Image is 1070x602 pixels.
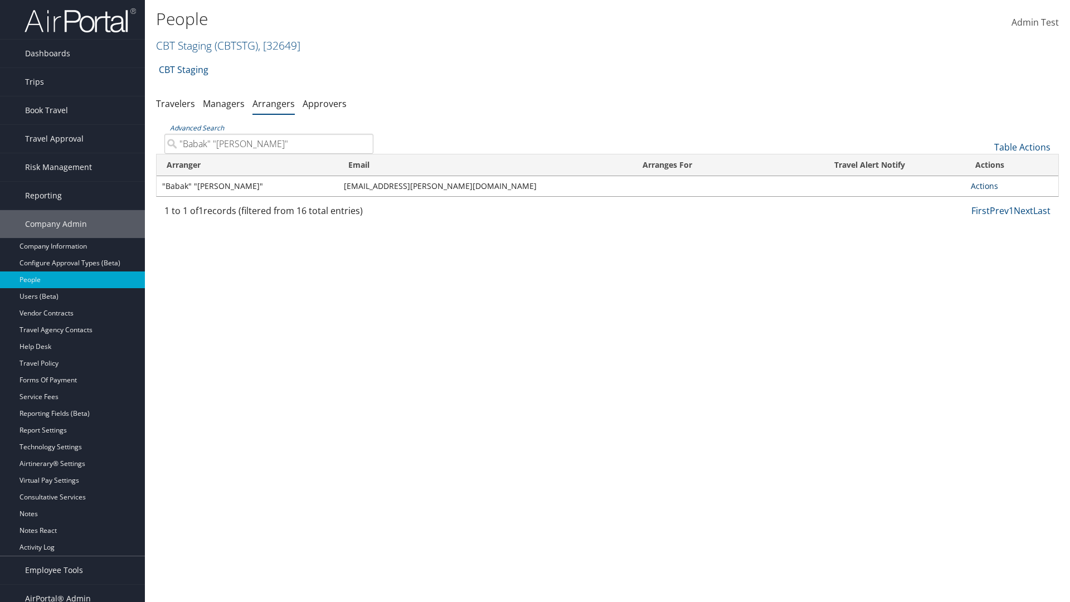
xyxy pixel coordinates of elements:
[990,205,1009,217] a: Prev
[156,7,758,31] h1: People
[252,98,295,110] a: Arrangers
[25,556,83,584] span: Employee Tools
[203,98,245,110] a: Managers
[303,98,347,110] a: Approvers
[156,98,195,110] a: Travelers
[25,40,70,67] span: Dashboards
[25,210,87,238] span: Company Admin
[258,38,300,53] span: , [ 32649 ]
[1011,6,1059,40] a: Admin Test
[1009,205,1014,217] a: 1
[164,134,373,154] input: Advanced Search
[25,96,68,124] span: Book Travel
[1014,205,1033,217] a: Next
[157,176,338,196] td: "Babak" "[PERSON_NAME]"
[25,182,62,210] span: Reporting
[156,38,300,53] a: CBT Staging
[1033,205,1050,217] a: Last
[338,176,633,196] td: [EMAIL_ADDRESS][PERSON_NAME][DOMAIN_NAME]
[994,141,1050,153] a: Table Actions
[170,123,224,133] a: Advanced Search
[164,204,373,223] div: 1 to 1 of records (filtered from 16 total entries)
[25,7,136,33] img: airportal-logo.png
[215,38,258,53] span: ( CBTSTG )
[774,154,965,176] th: Travel Alert Notify: activate to sort column ascending
[1011,16,1059,28] span: Admin Test
[338,154,633,176] th: Email: activate to sort column ascending
[25,153,92,181] span: Risk Management
[157,154,338,176] th: Arranger: activate to sort column descending
[25,125,84,153] span: Travel Approval
[971,205,990,217] a: First
[198,205,203,217] span: 1
[971,181,998,191] a: Actions
[633,154,774,176] th: Arranges For: activate to sort column ascending
[25,68,44,96] span: Trips
[159,59,208,81] a: CBT Staging
[965,154,1058,176] th: Actions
